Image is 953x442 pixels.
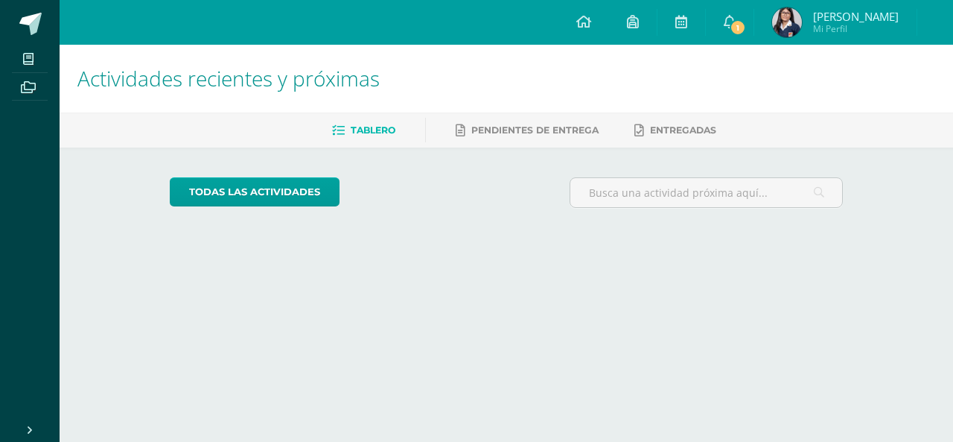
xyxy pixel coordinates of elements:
span: Tablero [351,124,395,136]
span: Mi Perfil [813,22,899,35]
span: [PERSON_NAME] [813,9,899,24]
a: Tablero [332,119,395,142]
input: Busca una actividad próxima aquí... [570,178,843,207]
span: Actividades recientes y próximas [77,64,380,92]
a: Pendientes de entrega [456,119,599,142]
span: Pendientes de entrega [471,124,599,136]
span: Entregadas [650,124,716,136]
img: 110091913e7e8b7ef55f169950911861.png [772,7,802,37]
a: Entregadas [634,119,716,142]
span: 1 [730,19,746,36]
a: todas las Actividades [170,177,340,206]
